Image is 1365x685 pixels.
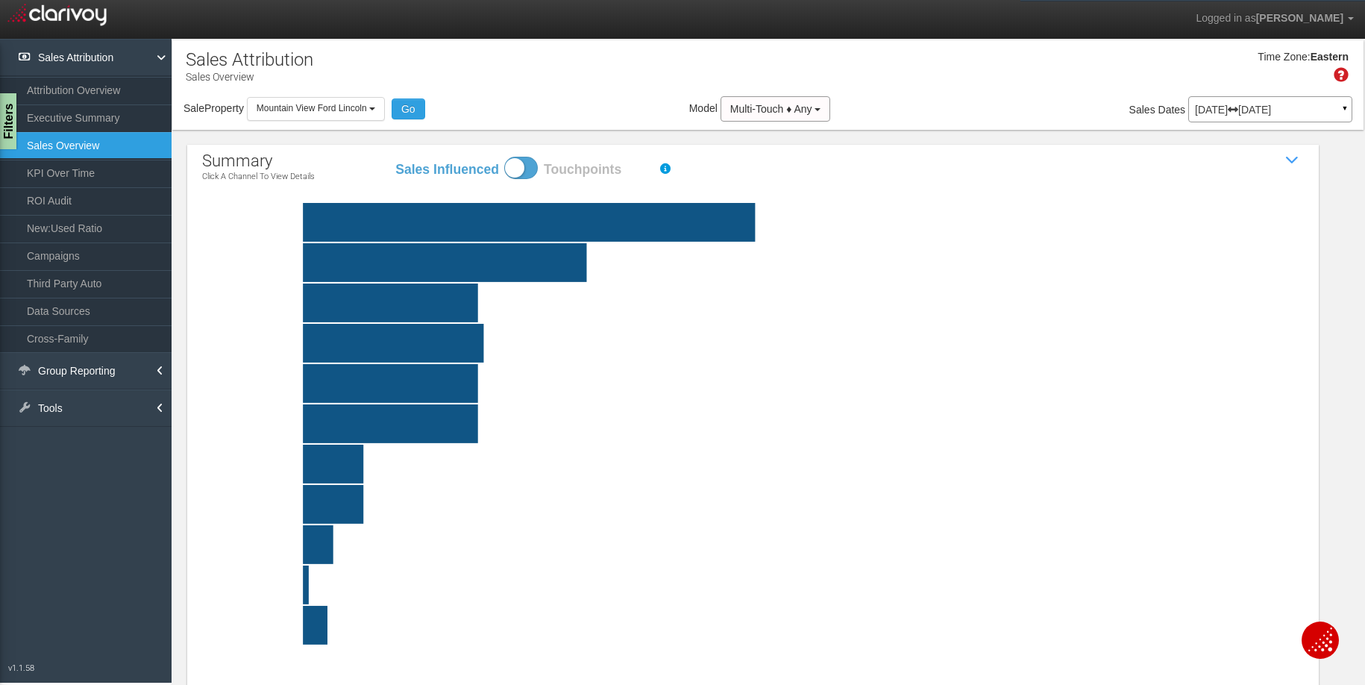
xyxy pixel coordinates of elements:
button: Go [392,98,425,119]
rect: third party auto|75|78|0 [238,203,1340,242]
p: Click a channel to view details [202,172,315,181]
rect: organic search|29|18|0 [238,284,1340,322]
rect: other|1|5|0 [238,566,1340,604]
label: Touchpoints [544,160,648,179]
rect: video|5|2|0 [238,525,1340,564]
span: Multi-Touch ♦ Any [730,103,812,115]
rect: display|4|1|0 [238,606,1340,645]
rect: tier one|10|13|0 [238,445,1340,484]
i: Show / Hide Sales Attribution Chart [1281,149,1304,172]
p: Sales Overview [186,65,313,84]
button: Multi-Touch ♦ Any [721,96,831,122]
div: Eastern [1311,50,1349,65]
span: Sale [183,102,204,114]
label: Sales Influenced [395,160,499,179]
span: [PERSON_NAME] [1256,12,1343,24]
h1: Sales Attribution [186,50,313,69]
a: ▼ [1338,100,1352,124]
rect: email|29|14|0 [238,404,1340,443]
span: Dates [1158,104,1186,116]
rect: social|10|6|0 [238,485,1340,524]
a: Logged in as[PERSON_NAME] [1184,1,1365,37]
span: Mountain View Ford Lincoln [257,103,367,113]
span: summary [202,151,272,170]
span: Logged in as [1196,12,1255,24]
rect: website tools|47|63|0 [238,243,1340,282]
rect: paid search|30|17|0 [238,324,1340,363]
button: Mountain View Ford Lincoln [247,97,385,120]
div: Time Zone: [1252,50,1310,65]
p: [DATE] [DATE] [1195,104,1346,115]
span: Sales [1129,104,1155,116]
rect: direct|29|16|0 [238,364,1340,403]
